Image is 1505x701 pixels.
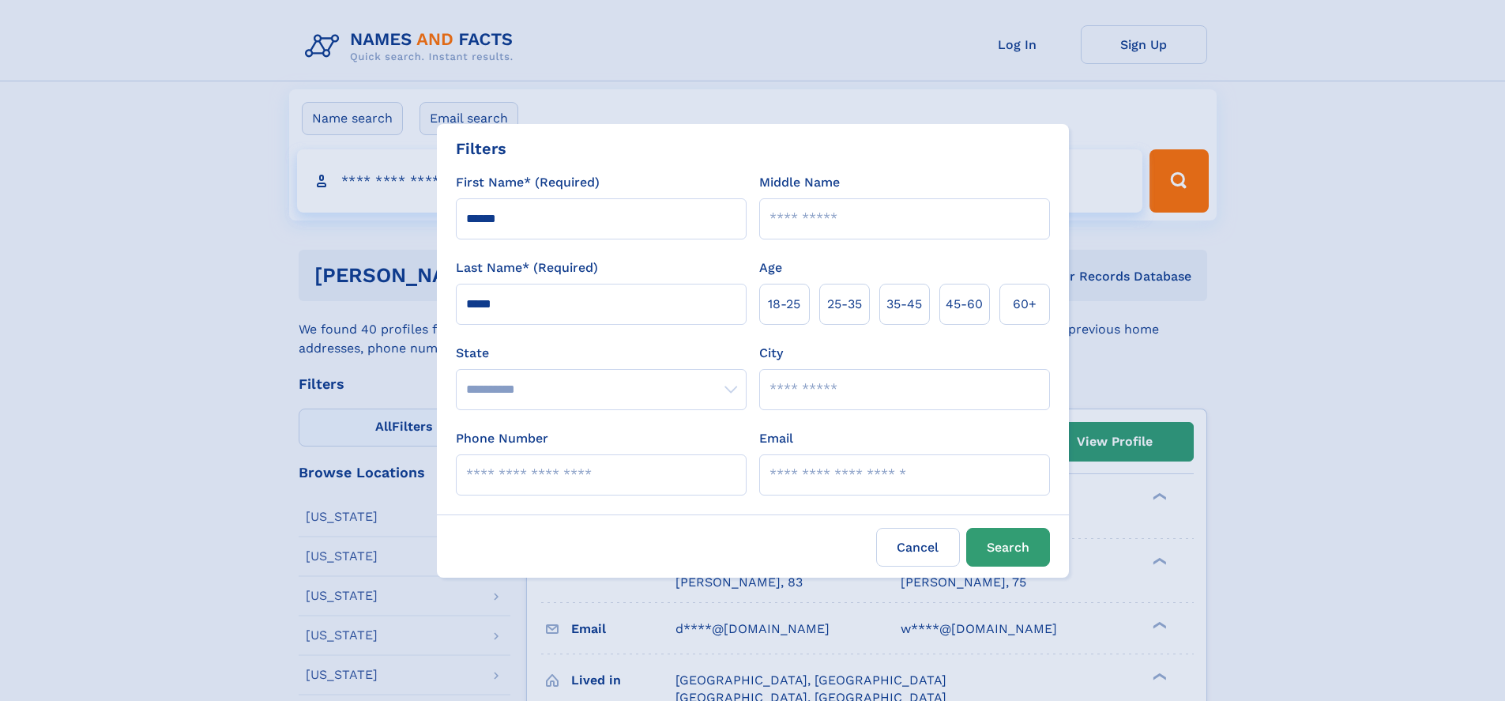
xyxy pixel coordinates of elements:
[759,258,782,277] label: Age
[456,258,598,277] label: Last Name* (Required)
[886,295,922,314] span: 35‑45
[456,429,548,448] label: Phone Number
[456,344,747,363] label: State
[827,295,862,314] span: 25‑35
[759,173,840,192] label: Middle Name
[456,173,600,192] label: First Name* (Required)
[456,137,506,160] div: Filters
[768,295,800,314] span: 18‑25
[876,528,960,567] label: Cancel
[759,429,793,448] label: Email
[946,295,983,314] span: 45‑60
[966,528,1050,567] button: Search
[759,344,783,363] label: City
[1013,295,1037,314] span: 60+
